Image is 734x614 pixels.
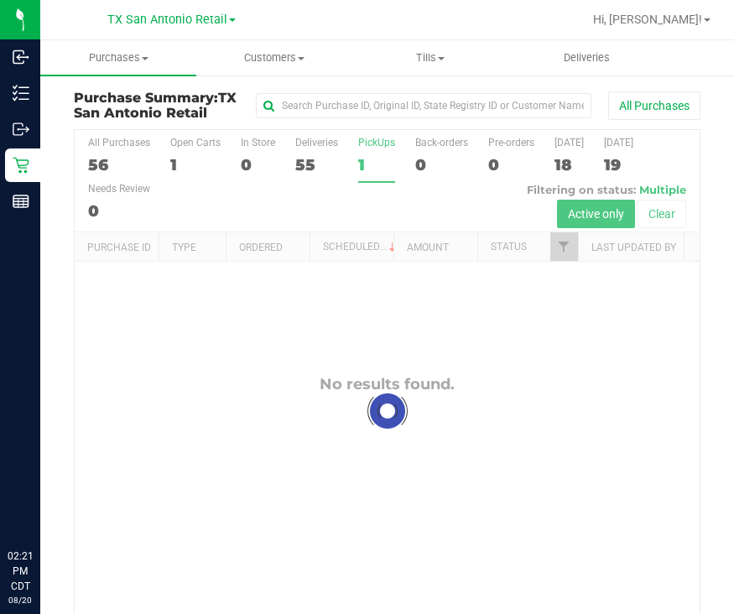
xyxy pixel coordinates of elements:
[74,90,237,121] span: TX San Antonio Retail
[17,480,67,530] iframe: Resource center
[352,40,508,75] a: Tills
[13,121,29,138] inline-svg: Outbound
[74,91,256,120] h3: Purchase Summary:
[13,49,29,65] inline-svg: Inbound
[541,50,632,65] span: Deliveries
[197,50,351,65] span: Customers
[508,40,664,75] a: Deliveries
[13,193,29,210] inline-svg: Reports
[8,549,33,594] p: 02:21 PM CDT
[107,13,227,27] span: TX San Antonio Retail
[593,13,702,26] span: Hi, [PERSON_NAME]!
[13,85,29,101] inline-svg: Inventory
[8,594,33,606] p: 08/20
[353,50,508,65] span: Tills
[13,157,29,174] inline-svg: Retail
[608,91,700,120] button: All Purchases
[40,50,196,65] span: Purchases
[196,40,352,75] a: Customers
[40,40,196,75] a: Purchases
[256,93,591,118] input: Search Purchase ID, Original ID, State Registry ID or Customer Name...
